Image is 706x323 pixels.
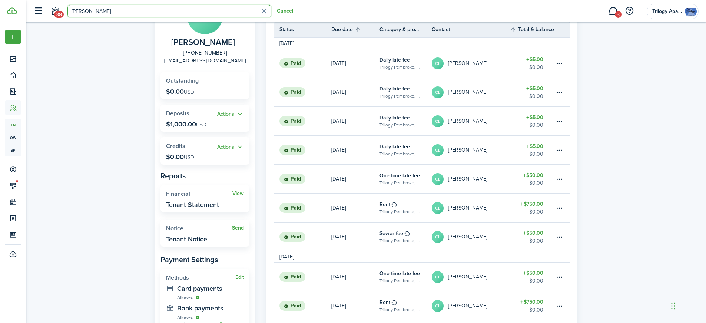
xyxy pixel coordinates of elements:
[583,243,706,323] iframe: Chat Widget
[331,273,346,281] p: [DATE]
[5,30,21,44] button: Open menu
[526,113,543,121] table-amount-title: $5.00
[183,49,227,57] a: [PHONE_NUMBER]
[279,116,305,126] status: Paid
[217,110,244,119] button: Open menu
[510,25,554,34] th: Sort
[520,298,543,306] table-amount-title: $750.00
[166,225,232,232] widget-stats-title: Notice
[432,136,510,164] a: CL[PERSON_NAME]
[31,4,45,18] button: Open sidebar
[510,194,554,222] a: $750.00$0.00
[5,131,21,144] a: ow
[432,26,510,33] th: Contact
[529,121,543,129] table-amount-description: $0.00
[274,223,331,251] a: Paid
[279,301,305,311] status: Paid
[448,89,487,95] table-profile-info-text: [PERSON_NAME]
[232,191,244,197] a: View
[166,142,185,150] span: Credits
[432,49,510,78] a: CL[PERSON_NAME]
[379,172,420,179] table-info-title: One time late fee
[160,254,249,265] panel-main-subtitle: Payment Settings
[510,136,554,164] a: $5.00$0.00
[379,291,432,320] a: RentTrilogy Pembroke, Unit 81 1-2 N PEMBROOKE
[379,306,421,313] table-subtitle: Trilogy Pembroke, Unit 81 1-2 N PEMBROOKE
[379,122,421,128] table-subtitle: Trilogy Pembroke, Unit 81 1-2 N PEMBROOKE
[510,78,554,106] a: $5.00$0.00
[5,144,21,156] a: sp
[177,285,244,292] widget-stats-description: Card payments
[379,208,421,215] table-subtitle: Trilogy Pembroke, Unit 81 1-2 N PEMBROOKE
[232,225,244,231] a: Send
[177,294,193,301] span: Allowed
[331,107,379,135] a: [DATE]
[379,136,432,164] a: Daily late feeTrilogy Pembroke, Unit 81 1-2 N PEMBROOKE
[166,76,199,85] span: Outstanding
[510,107,554,135] a: $5.00$0.00
[177,304,244,312] widget-stats-description: Bank payments
[166,121,206,128] p: $1,000.00
[623,5,636,17] button: Open resource center
[166,191,232,197] widget-stats-title: Financial
[448,205,487,211] table-profile-info-text: [PERSON_NAME]
[5,119,21,131] span: tn
[529,150,543,158] table-amount-description: $0.00
[379,151,421,157] table-subtitle: Trilogy Pembroke, Unit 81 1-2 N PEMBROOKE
[379,201,390,208] table-info-title: Rent
[274,194,331,222] a: Paid
[529,237,543,245] table-amount-description: $0.00
[217,143,244,151] widget-stats-action: Actions
[432,271,444,283] avatar-text: CL
[379,93,421,99] table-subtitle: Trilogy Pembroke, Unit 81 1-2 N PEMBROOKE
[379,114,410,122] table-info-title: Daily late fee
[432,107,510,135] a: CL[PERSON_NAME]
[379,230,403,237] table-info-title: Sewer fee
[217,110,244,119] button: Actions
[379,165,432,193] a: One time late feeTrilogy Pembroke, Unit 81 1-2 N PEMBROOKE
[379,85,410,93] table-info-title: Daily late fee
[379,49,432,78] a: Daily late feeTrilogy Pembroke, Unit 81 1-2 N PEMBROOKE
[279,58,305,69] status: Paid
[171,38,235,47] span: Christina Love
[529,306,543,314] table-amount-description: $0.00
[523,229,543,237] table-amount-title: $50.00
[274,136,331,164] a: Paid
[274,39,299,47] td: [DATE]
[432,263,510,291] a: CL[PERSON_NAME]
[274,253,299,261] td: [DATE]
[379,237,421,244] table-subtitle: Trilogy Pembroke, Unit 81 1-2 N PEMBROOKE
[331,59,346,67] p: [DATE]
[379,277,421,284] table-subtitle: Trilogy Pembroke, Unit 81 1-2 N PEMBROOKE
[67,5,271,17] input: Search for anything...
[529,277,543,285] table-amount-description: $0.00
[529,208,543,216] table-amount-description: $0.00
[510,49,554,78] a: $5.00$0.00
[379,194,432,222] a: RentTrilogy Pembroke, Unit 81 1-2 N PEMBROOKE
[379,299,390,306] table-info-title: Rent
[331,136,379,164] a: [DATE]
[274,26,331,33] th: Status
[529,179,543,187] table-amount-description: $0.00
[606,2,620,21] a: Messaging
[448,118,487,124] table-profile-info-text: [PERSON_NAME]
[331,49,379,78] a: [DATE]
[448,234,487,240] table-profile-info-text: [PERSON_NAME]
[184,88,194,96] span: USD
[331,78,379,106] a: [DATE]
[448,60,487,66] table-profile-info-text: [PERSON_NAME]
[379,223,432,251] a: Sewer feeTrilogy Pembroke, Unit 81 1-2 N PEMBROOKE
[379,64,421,70] table-subtitle: Trilogy Pembroke, Unit 81 1-2 N PEMBROOKE
[54,11,64,18] span: 38
[331,263,379,291] a: [DATE]
[48,2,62,21] a: Notifications
[523,171,543,179] table-amount-title: $50.00
[274,49,331,78] a: Paid
[279,232,305,242] status: Paid
[274,78,331,106] a: Paid
[166,274,235,281] widget-stats-title: Methods
[510,223,554,251] a: $50.00$0.00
